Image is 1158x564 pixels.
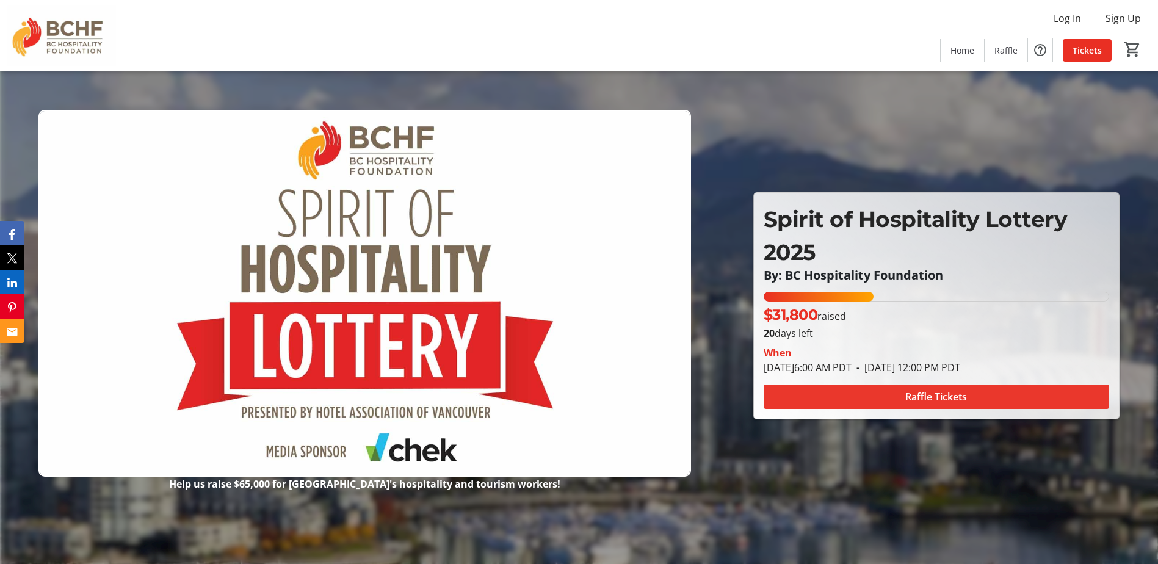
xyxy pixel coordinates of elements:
[38,110,691,477] img: Campaign CTA Media Photo
[764,385,1109,409] button: Raffle Tickets
[950,44,974,57] span: Home
[764,292,1109,302] div: 31.8% of fundraising goal reached
[1121,38,1143,60] button: Cart
[1106,11,1141,26] span: Sign Up
[1044,9,1091,28] button: Log In
[764,345,792,360] div: When
[994,44,1018,57] span: Raffle
[764,327,775,340] span: 20
[764,269,1109,282] p: By: BC Hospitality Foundation
[1054,11,1081,26] span: Log In
[764,361,852,374] span: [DATE] 6:00 AM PDT
[764,306,818,324] span: $31,800
[905,389,967,404] span: Raffle Tickets
[1073,44,1102,57] span: Tickets
[169,477,560,491] strong: Help us raise $65,000 for [GEOGRAPHIC_DATA]'s hospitality and tourism workers!
[852,361,864,374] span: -
[764,206,1068,266] span: Spirit of Hospitality Lottery 2025
[764,326,1109,341] p: days left
[985,39,1027,62] a: Raffle
[852,361,960,374] span: [DATE] 12:00 PM PDT
[764,304,847,326] p: raised
[7,5,116,66] img: BC Hospitality Foundation's Logo
[1063,39,1112,62] a: Tickets
[1096,9,1151,28] button: Sign Up
[1028,38,1052,62] button: Help
[941,39,984,62] a: Home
